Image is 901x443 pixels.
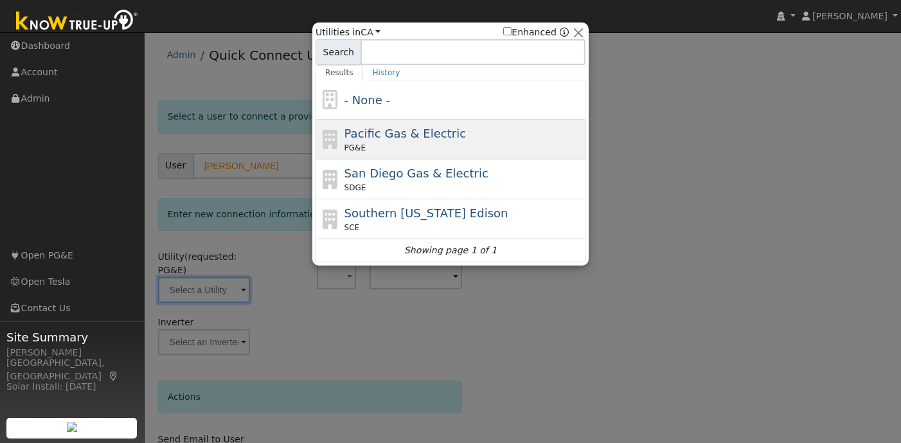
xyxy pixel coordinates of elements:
[404,244,497,257] i: Showing page 1 of 1
[108,371,120,381] a: Map
[812,11,888,21] span: [PERSON_NAME]
[67,422,77,432] img: retrieve
[344,93,390,107] span: - None -
[6,346,138,359] div: [PERSON_NAME]
[503,27,512,35] input: Enhanced
[503,26,557,39] label: Enhanced
[363,65,410,80] a: History
[344,142,366,154] span: PG&E
[560,27,569,37] a: Enhanced Providers
[6,329,138,346] span: Site Summary
[316,65,363,80] a: Results
[344,206,508,220] span: Southern [US_STATE] Edison
[361,27,380,37] a: CA
[344,182,366,194] span: SDGE
[316,39,361,65] span: Search
[503,26,569,39] span: Show enhanced providers
[10,7,145,36] img: Know True-Up
[344,167,488,180] span: San Diego Gas & Electric
[344,222,360,233] span: SCE
[6,380,138,393] div: Solar Install: [DATE]
[344,127,466,140] span: Pacific Gas & Electric
[316,26,380,39] span: Utilities in
[6,356,138,383] div: [GEOGRAPHIC_DATA], [GEOGRAPHIC_DATA]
